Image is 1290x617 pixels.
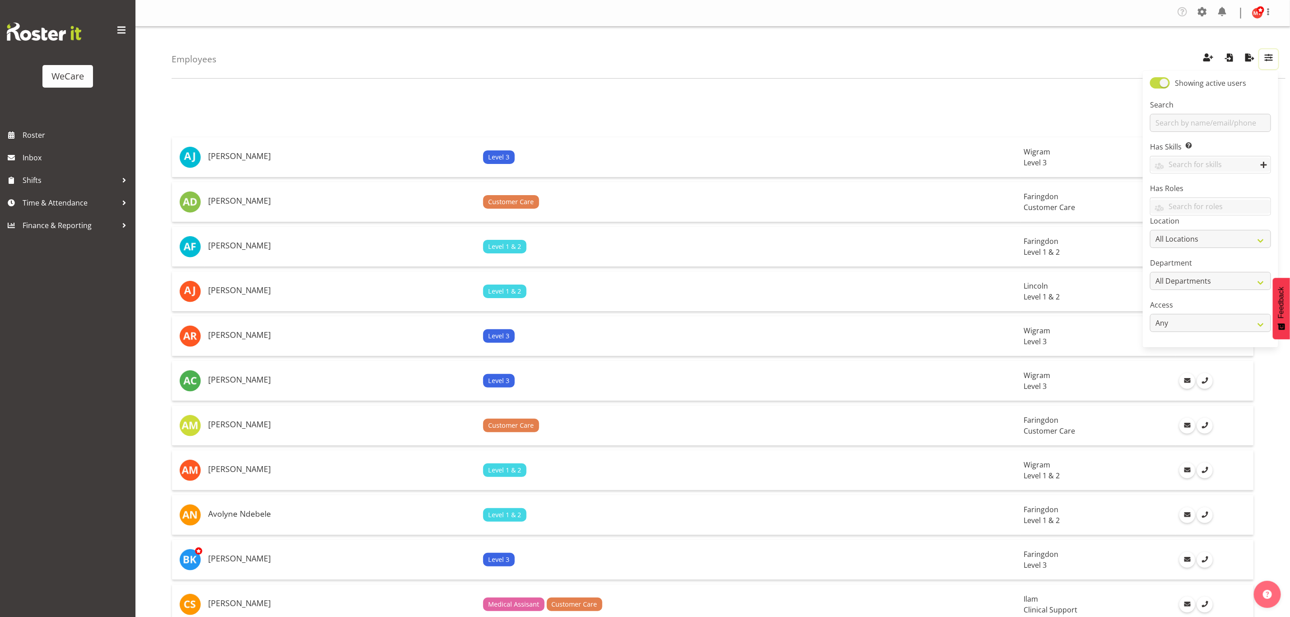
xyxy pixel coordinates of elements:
h5: [PERSON_NAME] [208,420,476,429]
span: Faringdon [1024,505,1059,514]
span: Level 1 & 2 [1024,471,1060,481]
span: Level 3 [488,555,509,565]
img: brian-ko10449.jpg [179,549,201,570]
input: Search by name/email/phone [1150,114,1271,132]
span: Level 3 [1024,560,1047,570]
a: Email Employee [1179,552,1195,568]
div: WeCare [51,70,84,83]
h5: [PERSON_NAME] [208,375,476,384]
a: Call Employee [1197,373,1213,389]
span: Wigram [1024,326,1051,336]
a: Call Employee [1197,597,1213,612]
h4: Employees [172,54,216,64]
span: Wigram [1024,460,1051,470]
span: Level 1 & 2 [1024,515,1060,525]
img: michelle-thomas11470.jpg [1252,8,1263,19]
span: Finance & Reporting [23,219,117,232]
span: Showing active users [1175,78,1246,88]
label: Has Skills [1150,141,1271,152]
label: Location [1150,215,1271,226]
button: Feedback - Show survey [1273,278,1290,339]
label: Has Roles [1150,183,1271,194]
img: aj-jones10453.jpg [179,146,201,168]
button: Create Employees [1199,49,1218,69]
span: Level 1 & 2 [1024,292,1060,302]
span: Lincoln [1024,281,1048,291]
img: avolyne-ndebele11853.jpg [179,504,201,526]
span: Customer Care [488,421,534,430]
h5: [PERSON_NAME] [208,554,476,563]
span: Shifts [23,173,117,187]
a: Call Employee [1197,507,1213,523]
input: Search for skills [1150,158,1271,172]
button: Import Employees [1220,49,1239,69]
span: Level 3 [488,152,509,162]
span: Customer Care [1024,202,1076,212]
label: Access [1150,299,1271,310]
h5: [PERSON_NAME] [208,241,476,250]
input: Search for roles [1150,200,1271,214]
span: Time & Attendance [23,196,117,210]
span: Roster [23,128,131,142]
span: Level 3 [488,331,509,341]
span: Faringdon [1024,236,1059,246]
span: Medical Assisant [488,599,539,609]
img: catherine-stewart11254.jpg [179,594,201,615]
img: antonia-mao10998.jpg [179,415,201,436]
img: andrew-casburn10457.jpg [179,370,201,392]
h5: [PERSON_NAME] [208,286,476,295]
a: Call Employee [1197,552,1213,568]
label: Department [1150,257,1271,268]
h5: [PERSON_NAME] [208,152,476,161]
img: aleea-devonport10476.jpg [179,191,201,213]
span: Customer Care [1024,426,1076,436]
button: Export Employees [1240,49,1259,69]
img: amy-johannsen10467.jpg [179,280,201,302]
span: Inbox [23,151,131,164]
span: Level 3 [1024,337,1047,346]
a: Email Employee [1179,597,1195,612]
span: Level 1 & 2 [488,465,521,475]
a: Email Employee [1179,418,1195,434]
span: Wigram [1024,147,1051,157]
span: Level 3 [1024,381,1047,391]
span: Level 1 & 2 [488,510,521,520]
h5: [PERSON_NAME] [208,196,476,206]
span: Wigram [1024,370,1051,380]
h5: [PERSON_NAME] [208,465,476,474]
a: Email Employee [1179,463,1195,478]
img: help-xxl-2.png [1263,590,1272,599]
span: Faringdon [1024,415,1059,425]
span: Faringdon [1024,192,1059,201]
span: Customer Care [552,599,597,609]
button: Filter Employees [1259,49,1278,69]
h5: [PERSON_NAME] [208,599,476,608]
img: alex-ferguson10997.jpg [179,236,201,257]
a: Email Employee [1179,507,1195,523]
a: Email Employee [1179,373,1195,389]
span: Level 1 & 2 [1024,247,1060,257]
span: Feedback [1277,287,1285,318]
a: Call Employee [1197,463,1213,478]
h5: [PERSON_NAME] [208,331,476,340]
span: Faringdon [1024,549,1059,559]
span: Customer Care [488,197,534,207]
a: Call Employee [1197,418,1213,434]
span: Ilam [1024,594,1039,604]
img: ashley-mendoza11508.jpg [179,459,201,481]
span: Level 3 [1024,158,1047,168]
span: Clinical Support [1024,605,1078,615]
label: Search [1150,99,1271,110]
span: Level 1 & 2 [488,286,521,296]
span: Level 3 [488,376,509,386]
span: Level 1 & 2 [488,242,521,252]
h5: Avolyne Ndebele [208,509,476,519]
img: Rosterit website logo [7,23,81,41]
img: andrea-ramirez11591.jpg [179,325,201,347]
